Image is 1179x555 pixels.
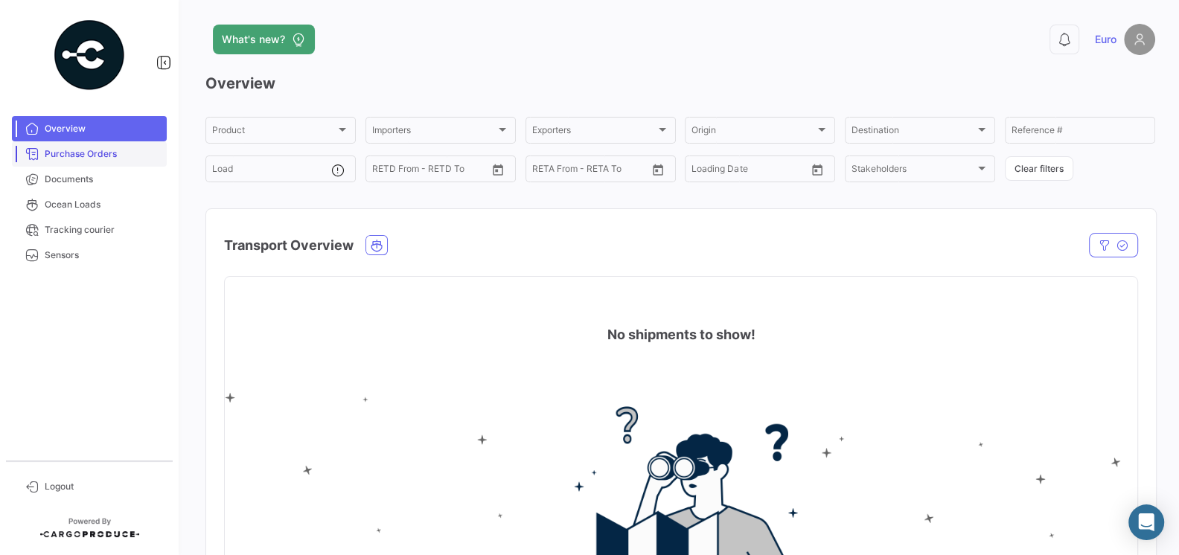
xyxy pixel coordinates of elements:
a: Tracking courier [12,217,167,243]
a: Documents [12,167,167,192]
button: Open calendar [487,158,509,181]
input: To [563,166,618,176]
button: Open calendar [647,158,669,181]
div: Abrir Intercom Messenger [1128,504,1164,540]
span: Tracking courier [45,223,161,237]
button: Clear filters [1005,156,1073,181]
img: placeholder-user.png [1124,24,1155,55]
span: Euro [1095,32,1116,47]
a: Ocean Loads [12,192,167,217]
span: Stakeholders [851,166,975,176]
button: Ocean [366,236,387,254]
input: From [532,166,553,176]
button: What's new? [213,25,315,54]
span: Importers [372,127,496,138]
input: To [403,166,458,176]
h4: Transport Overview [224,235,354,256]
a: Sensors [12,243,167,268]
span: Overview [45,122,161,135]
span: Sensors [45,248,161,262]
span: Product [212,127,336,138]
input: From [372,166,393,176]
span: Ocean Loads [45,198,161,211]
span: Origin [691,127,815,138]
span: Logout [45,480,161,493]
input: To [723,166,777,176]
span: What's new? [222,32,285,47]
span: Documents [45,173,161,186]
span: Exporters [532,127,656,138]
span: Purchase Orders [45,147,161,161]
h4: No shipments to show! [607,324,755,345]
h3: Overview [205,73,1155,94]
img: powered-by.png [52,18,127,92]
button: Open calendar [806,158,828,181]
span: Destination [851,127,975,138]
a: Overview [12,116,167,141]
a: Purchase Orders [12,141,167,167]
input: From [691,166,712,176]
